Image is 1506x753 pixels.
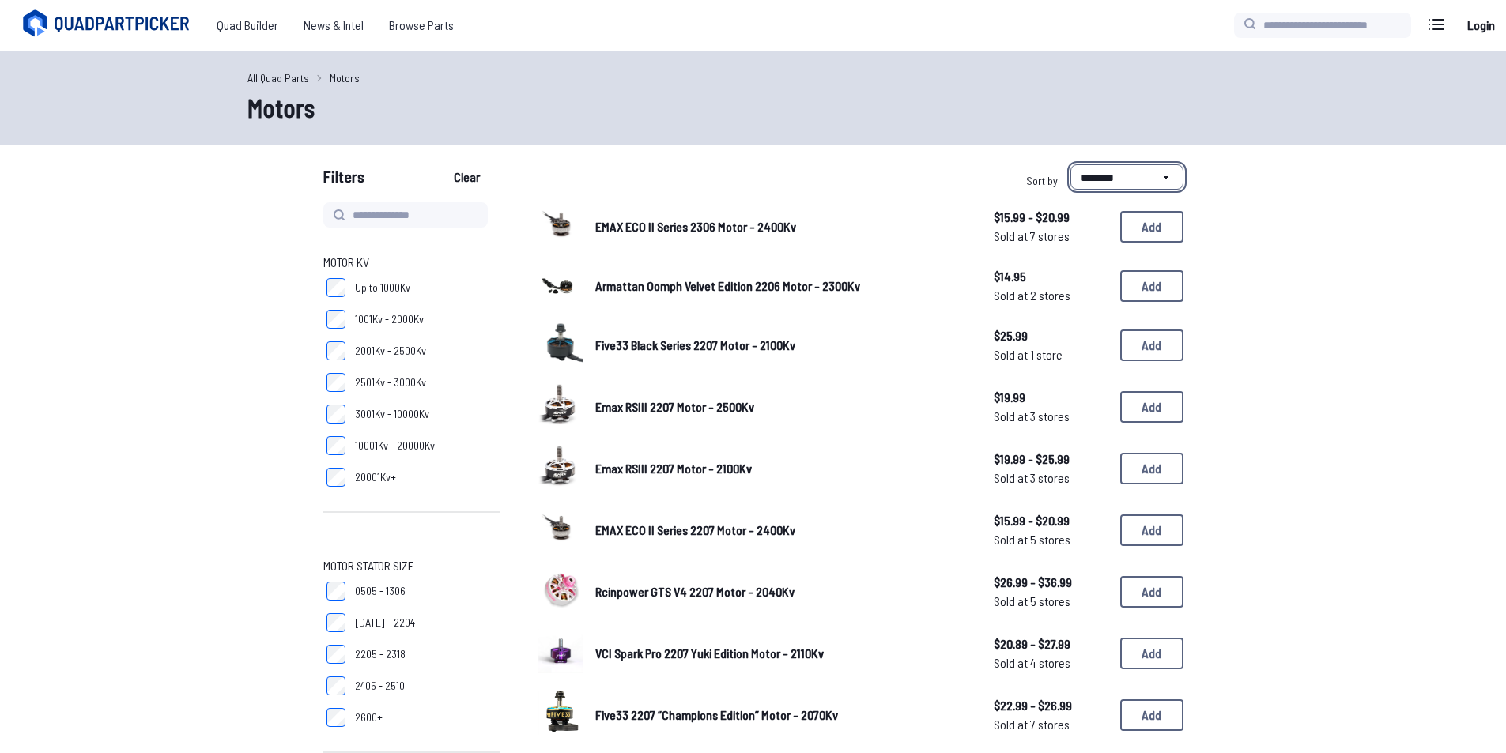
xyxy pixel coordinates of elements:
a: All Quad Parts [247,70,309,86]
span: 3001Kv - 10000Kv [355,406,429,422]
input: 2001Kv - 2500Kv [326,341,345,360]
input: 10001Kv - 20000Kv [326,436,345,455]
span: $22.99 - $26.99 [994,696,1108,715]
button: Add [1120,699,1183,731]
span: 20001Kv+ [355,469,396,485]
img: image [538,629,583,673]
a: EMAX ECO II Series 2207 Motor - 2400Kv [595,521,968,540]
img: image [538,567,583,612]
a: Emax RSIII 2207 Motor - 2500Kv [595,397,968,416]
img: image [538,202,583,247]
span: Up to 1000Kv [355,280,410,296]
span: Sold at 5 stores [994,592,1108,611]
span: EMAX ECO II Series 2306 Motor - 2400Kv [595,219,796,234]
a: Browse Parts [376,9,466,41]
input: [DATE] - 2204 [326,613,345,632]
span: Sold at 1 store [994,345,1108,364]
a: image [538,444,583,493]
a: Armattan Oomph Velvet Edition 2206 Motor - 2300Kv [595,277,968,296]
a: Five33 Black Series 2207 Motor - 2100Kv [595,336,968,355]
h1: Motors [247,88,1259,126]
button: Add [1120,391,1183,423]
span: $14.95 [994,267,1108,286]
img: image [538,506,583,550]
span: Sold at 2 stores [994,286,1108,305]
input: 20001Kv+ [326,468,345,487]
span: Five33 Black Series 2207 Motor - 2100Kv [595,337,795,352]
input: 2405 - 2510 [326,676,345,695]
a: Rcinpower GTS V4 2207 Motor - 2040Kv [595,582,968,601]
input: Up to 1000Kv [326,278,345,297]
button: Add [1120,270,1183,302]
span: 2205 - 2318 [355,646,406,662]
img: image [538,683,583,743]
button: Add [1120,329,1183,361]
a: News & Intel [291,9,376,41]
span: Sold at 4 stores [994,653,1108,672]
span: Sort by [1026,174,1058,187]
span: $15.99 - $20.99 [994,208,1108,227]
a: image [538,506,583,555]
a: Quad Builder [204,9,291,41]
img: image [538,444,583,488]
select: Sort by [1070,164,1183,190]
span: Motor KV [323,253,369,272]
input: 1001Kv - 2000Kv [326,310,345,329]
a: image [538,382,583,431]
input: 0505 - 1306 [326,582,345,601]
a: EMAX ECO II Series 2306 Motor - 2400Kv [595,217,968,236]
a: image [538,691,583,740]
input: 3001Kv - 10000Kv [326,405,345,424]
span: $15.99 - $20.99 [994,511,1108,530]
span: 0505 - 1306 [355,583,406,599]
img: image [538,271,583,300]
a: VCI Spark Pro 2207 Yuki Edition Motor - 2110Kv [595,644,968,663]
a: image [538,629,583,678]
a: Five33 2207 “Champions Edition” Motor - 2070Kv [595,706,968,725]
a: image [538,202,583,251]
span: Sold at 5 stores [994,530,1108,549]
span: 2405 - 2510 [355,678,405,694]
span: Five33 2207 “Champions Edition” Motor - 2070Kv [595,707,838,722]
span: Sold at 7 stores [994,715,1108,734]
span: 2600+ [355,710,383,725]
span: Motor Stator Size [323,556,414,575]
img: image [538,382,583,427]
span: Emax RSIII 2207 Motor - 2100Kv [595,461,752,476]
button: Add [1120,638,1183,669]
span: VCI Spark Pro 2207 Yuki Edition Motor - 2110Kv [595,646,824,661]
span: Sold at 7 stores [994,227,1108,246]
span: 1001Kv - 2000Kv [355,311,424,327]
a: Motors [330,70,360,86]
a: image [538,567,583,616]
a: image [538,264,583,308]
button: Add [1120,514,1183,546]
span: EMAX ECO II Series 2207 Motor - 2400Kv [595,522,795,537]
button: Clear [440,164,493,190]
span: $20.89 - $27.99 [994,634,1108,653]
input: 2501Kv - 3000Kv [326,373,345,392]
span: Armattan Oomph Velvet Edition 2206 Motor - 2300Kv [595,278,860,293]
img: image [538,321,583,365]
span: $19.99 [994,388,1108,407]
span: Rcinpower GTS V4 2207 Motor - 2040Kv [595,584,795,599]
input: 2600+ [326,708,345,727]
a: Login [1462,9,1500,41]
button: Add [1120,453,1183,484]
span: 2001Kv - 2500Kv [355,343,426,359]
span: Filters [323,164,364,196]
span: $19.99 - $25.99 [994,450,1108,469]
input: 2205 - 2318 [326,645,345,664]
span: Emax RSIII 2207 Motor - 2500Kv [595,399,754,414]
span: Sold at 3 stores [994,469,1108,488]
button: Add [1120,211,1183,243]
span: [DATE] - 2204 [355,615,415,631]
a: Emax RSIII 2207 Motor - 2100Kv [595,459,968,478]
button: Add [1120,576,1183,608]
span: 2501Kv - 3000Kv [355,375,426,390]
span: 10001Kv - 20000Kv [355,438,435,454]
span: Sold at 3 stores [994,407,1108,426]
